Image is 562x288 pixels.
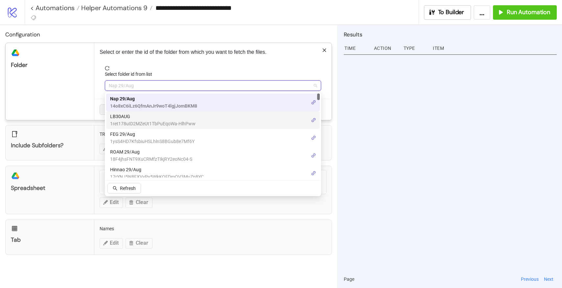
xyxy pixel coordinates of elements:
[5,30,332,39] h2: Configuration
[110,120,196,127] span: 1ret178uID2MZeUt1TbPuEqoWa-HlhPww
[311,116,316,124] a: link
[311,171,316,175] span: link
[311,99,316,106] a: link
[106,164,320,182] div: Hinnao 29/Aug
[80,4,148,12] span: Helper Automations 9
[311,135,316,140] span: link
[110,166,204,173] span: Hinnao 29/Aug
[11,61,89,69] div: Folder
[107,183,141,194] button: Refresh
[110,155,192,163] span: 18F4jhsFNT9XuCRMfzTIkjRY2eoNc04-S
[106,147,320,164] div: ROAM 29/Aug
[438,9,464,16] span: To Builder
[311,152,316,159] a: link
[424,5,471,20] button: To Builder
[493,5,557,20] button: Run Automation
[106,93,320,111] div: Nap 29/Aug
[432,42,557,54] div: Item
[373,42,398,54] div: Action
[120,186,136,191] span: Refresh
[110,173,204,180] span: 17rYNJ5N8FXVvPv5WkKQFDmOV3MuZn8YC
[100,104,124,115] button: Cancel
[106,111,320,129] div: LB30AUG
[105,66,321,71] span: reload
[474,5,490,20] button: ...
[542,276,555,283] button: Next
[311,100,316,105] span: link
[311,134,316,141] a: link
[110,95,197,102] span: Nap 29/Aug
[110,131,195,138] span: FEG 29/Aug
[106,129,320,147] div: FEG 29/Aug
[110,102,197,110] span: 14o8xC6iLz6QfmAnJr9woT4lgjJomBKM8
[344,30,557,39] h2: Results
[109,81,317,91] span: Nap 29/Aug
[519,276,541,283] button: Previous
[113,186,117,191] span: search
[322,48,327,52] span: close
[110,148,192,155] span: ROAM 29/Aug
[110,113,196,120] span: LB30AUG
[311,170,316,177] a: link
[30,5,80,11] a: < Automations
[105,71,156,78] label: Select folder id from list
[110,138,195,145] span: 1ysS4HD7KfsbiuHSLhlnS8BGub8e7Mf6Y
[403,42,428,54] div: Type
[344,276,354,283] span: Page
[80,5,152,11] a: Helper Automations 9
[100,48,326,56] p: Select or enter the id of the folder from which you want to fetch the files.
[344,42,369,54] div: Time
[311,153,316,158] span: link
[311,118,316,122] span: link
[507,9,550,16] span: Run Automation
